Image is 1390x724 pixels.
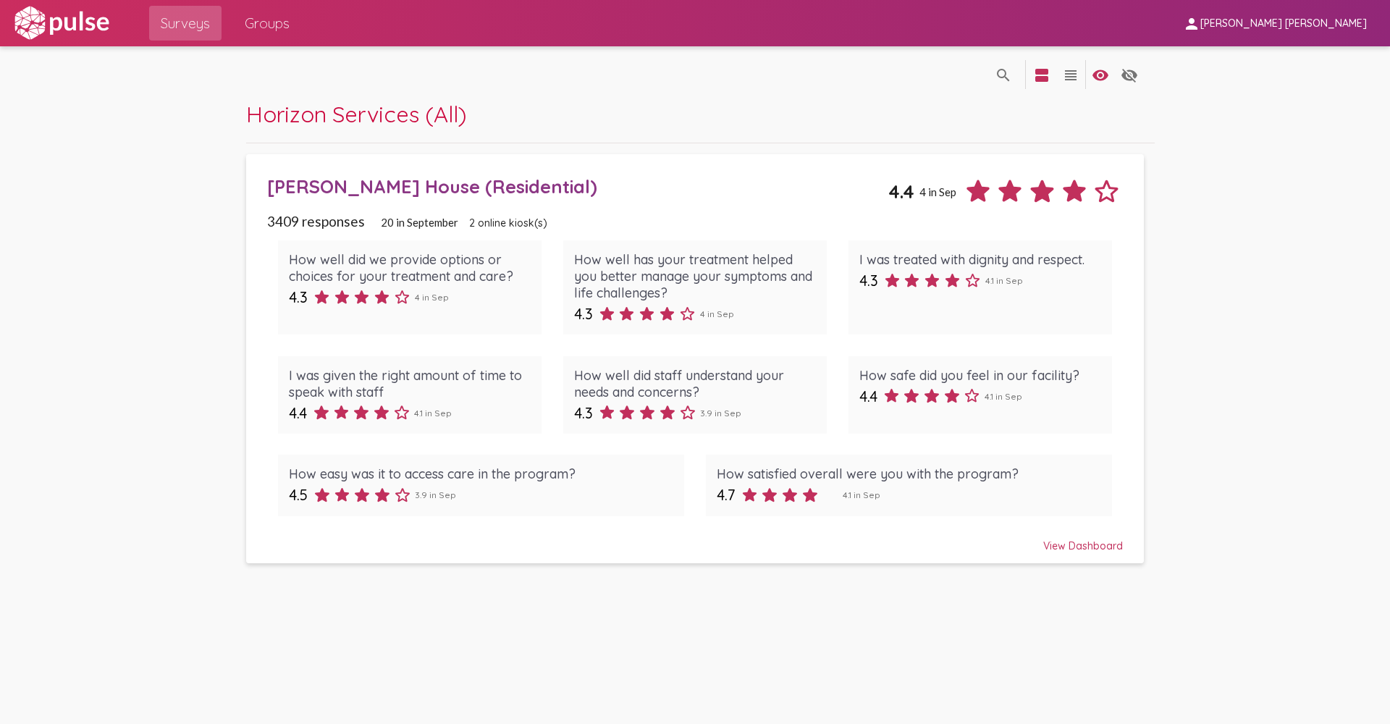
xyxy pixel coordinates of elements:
div: I was treated with dignity and respect. [859,251,1102,268]
span: [PERSON_NAME] [PERSON_NAME] [1200,17,1367,30]
div: How satisfied overall were you with the program? [717,466,1102,482]
span: 4.4 [888,180,914,203]
button: language [989,60,1018,89]
span: 4.1 in Sep [985,275,1023,286]
span: 4 in Sep [415,292,449,303]
span: Groups [245,10,290,36]
span: 20 in September [381,216,458,229]
div: How easy was it to access care in the program? [289,466,674,482]
span: 4.5 [289,486,308,504]
a: [PERSON_NAME] House (Residential)4.44 in Sep3409 responses20 in September2 online kiosk(s)How wel... [246,154,1145,564]
span: 4.3 [859,271,878,290]
div: View Dashboard [267,526,1123,552]
mat-icon: language [995,67,1012,84]
button: language [1027,60,1056,89]
div: [PERSON_NAME] House (Residential) [267,175,888,198]
div: I was given the right amount of time to speak with staff [289,367,531,400]
span: 4 in Sep [919,185,956,198]
div: How well has your treatment helped you better manage your symptoms and life challenges? [574,251,817,301]
mat-icon: language [1062,67,1079,84]
a: Groups [233,6,301,41]
span: 4 in Sep [700,308,734,319]
span: 3.9 in Sep [700,408,741,418]
mat-icon: language [1092,67,1109,84]
div: How safe did you feel in our facility? [859,367,1102,384]
span: 4.3 [289,288,308,306]
mat-icon: language [1033,67,1050,84]
span: Surveys [161,10,210,36]
span: Horizon Services (All) [246,100,467,128]
span: 2 online kiosk(s) [469,216,547,230]
div: How well did staff understand your needs and concerns? [574,367,817,400]
span: 3.9 in Sep [415,489,456,500]
span: 4.1 in Sep [414,408,452,418]
mat-icon: language [1121,67,1138,84]
span: 4.4 [859,387,877,405]
span: 4.1 in Sep [843,489,880,500]
span: 4.3 [574,305,593,323]
span: 4.3 [574,404,593,422]
button: language [1115,60,1144,89]
mat-icon: person [1183,15,1200,33]
button: language [1056,60,1085,89]
span: 4.1 in Sep [985,391,1022,402]
span: 4.7 [717,486,736,504]
button: language [1086,60,1115,89]
img: white-logo.svg [12,5,111,41]
span: 4.4 [289,404,307,422]
button: [PERSON_NAME] [PERSON_NAME] [1171,9,1378,36]
span: 3409 responses [267,213,365,230]
a: Surveys [149,6,222,41]
div: How well did we provide options or choices for your treatment and care? [289,251,531,285]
